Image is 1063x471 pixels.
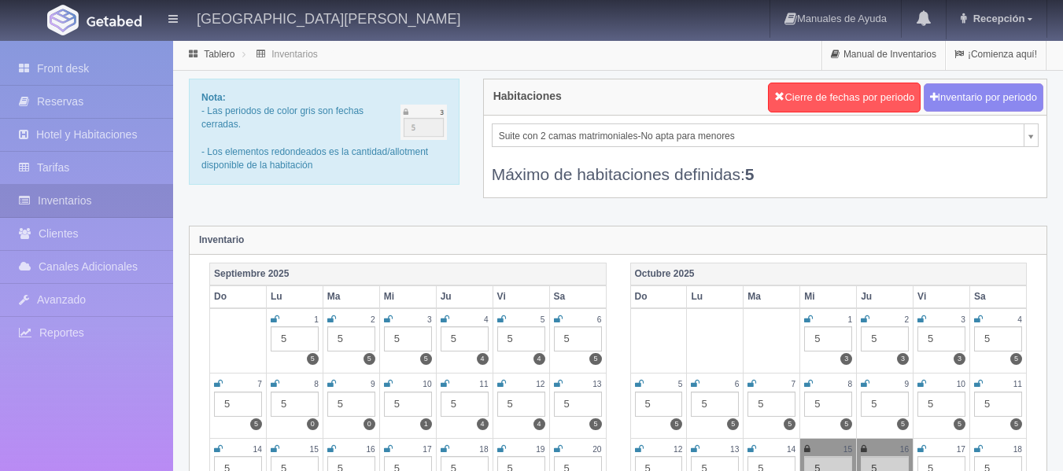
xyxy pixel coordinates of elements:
[314,380,319,388] small: 8
[479,380,488,388] small: 11
[744,285,800,308] th: Ma
[189,79,460,185] div: - Las periodos de color gris son fechas cerradas. - Los elementos redondeados es la cantidad/allo...
[792,380,796,388] small: 7
[323,285,379,308] th: Ma
[366,445,375,454] small: 16
[201,92,226,103] b: Nota:
[597,315,602,324] small: 6
[554,392,602,417] div: 5
[420,418,432,430] label: 1
[310,445,319,454] small: 15
[804,392,852,417] div: 5
[533,353,545,365] label: 4
[307,353,319,365] label: 5
[897,418,909,430] label: 5
[541,315,545,324] small: 5
[271,392,319,417] div: 5
[592,445,601,454] small: 20
[379,285,436,308] th: Mi
[670,418,682,430] label: 5
[420,353,432,365] label: 5
[917,392,965,417] div: 5
[371,315,375,324] small: 2
[199,234,244,245] strong: Inventario
[822,39,945,70] a: Manual de Inventarios
[747,392,795,417] div: 5
[768,83,921,112] button: Cierre de fechas por periodo
[674,445,682,454] small: 12
[549,285,606,308] th: Sa
[554,326,602,351] div: 5
[533,418,545,430] label: 4
[214,392,262,417] div: 5
[423,445,431,454] small: 17
[477,418,489,430] label: 4
[271,326,319,351] div: 5
[924,83,1043,112] button: Inventario por periodo
[954,418,965,430] label: 5
[204,49,234,60] a: Tablero
[848,315,853,324] small: 1
[87,15,142,27] img: Getabed
[861,326,909,351] div: 5
[784,418,795,430] label: 5
[479,445,488,454] small: 18
[436,285,493,308] th: Ju
[961,315,965,324] small: 3
[589,353,601,365] label: 5
[735,380,740,388] small: 6
[730,445,739,454] small: 13
[497,392,545,417] div: 5
[536,445,544,454] small: 19
[1013,445,1022,454] small: 18
[536,380,544,388] small: 12
[970,285,1027,308] th: Sa
[974,392,1022,417] div: 5
[497,326,545,351] div: 5
[47,5,79,35] img: Getabed
[861,392,909,417] div: 5
[745,165,755,183] b: 5
[271,49,318,60] a: Inventarios
[257,380,262,388] small: 7
[327,392,375,417] div: 5
[843,445,852,454] small: 15
[904,380,909,388] small: 9
[914,285,970,308] th: Vi
[687,285,744,308] th: Lu
[266,285,323,308] th: Lu
[384,392,432,417] div: 5
[848,380,853,388] small: 8
[897,353,909,365] label: 3
[253,445,262,454] small: 14
[493,285,549,308] th: Vi
[840,353,852,365] label: 3
[327,326,375,351] div: 5
[904,315,909,324] small: 2
[384,326,432,351] div: 5
[492,147,1039,186] div: Máximo de habitaciones definidas:
[957,380,965,388] small: 10
[1013,380,1022,388] small: 11
[1017,315,1022,324] small: 4
[400,105,447,140] img: cutoff.png
[1010,418,1022,430] label: 5
[1010,353,1022,365] label: 5
[197,8,460,28] h4: [GEOGRAPHIC_DATA][PERSON_NAME]
[423,380,431,388] small: 10
[946,39,1046,70] a: ¡Comienza aquí!
[630,263,1027,285] th: Octubre 2025
[804,326,852,351] div: 5
[493,90,562,102] h4: Habitaciones
[691,392,739,417] div: 5
[969,13,1025,24] span: Recepción
[974,326,1022,351] div: 5
[900,445,909,454] small: 16
[857,285,914,308] th: Ju
[484,315,489,324] small: 4
[727,418,739,430] label: 5
[307,418,319,430] label: 0
[957,445,965,454] small: 17
[364,418,375,430] label: 0
[364,353,375,365] label: 5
